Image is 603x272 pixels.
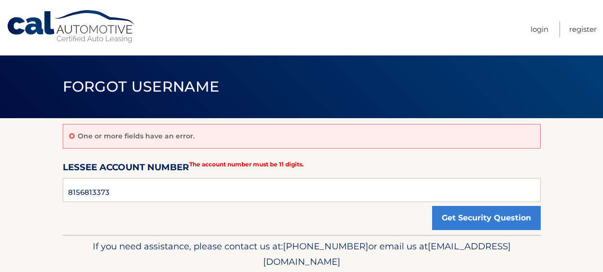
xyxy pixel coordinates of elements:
a: Cal Automotive [6,10,137,44]
a: Register [569,21,597,37]
span: Forgot Username [63,78,220,95]
button: Get Security Question [432,206,541,230]
p: One or more fields have an error. [78,132,195,140]
span: [PHONE_NUMBER] [283,241,368,252]
p: If you need assistance, please contact us at: or email us at [69,239,534,270]
label: Lessee Account Number [63,160,189,178]
strong: The account number must be 11 digits. [189,161,304,168]
a: Login [531,21,548,37]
